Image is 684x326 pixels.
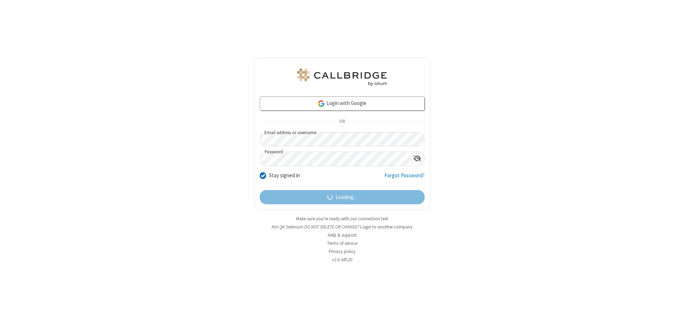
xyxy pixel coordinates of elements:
label: Stay signed in [269,172,300,180]
a: Forgot Password? [384,172,425,185]
div: Show password [410,152,424,165]
a: Terms of service [327,240,357,246]
button: Login to another company [360,224,413,230]
a: Privacy policy [329,248,356,254]
span: OR [336,117,348,127]
span: Loading... [336,193,357,201]
a: Make sure you're ready with our connection test [296,216,388,222]
img: QA Selenium DO NOT DELETE OR CHANGE [296,69,388,86]
li: v2.6.349.20 [254,256,430,263]
img: google-icon.png [317,100,325,107]
a: Login with Google [260,96,425,111]
a: Help & support [328,232,357,238]
input: Password [260,152,410,166]
button: Loading... [260,190,425,204]
input: Email address or username [260,132,425,146]
li: Not QA Selenium DO NOT DELETE OR CHANGE? [254,224,430,230]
